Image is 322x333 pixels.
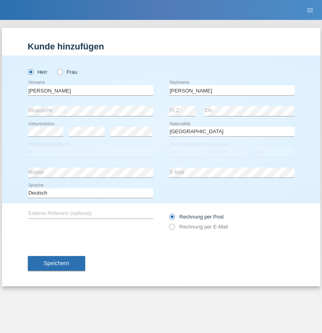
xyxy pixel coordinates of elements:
button: Speichern [28,256,85,271]
i: menu [306,6,314,14]
h1: Kunde hinzufügen [28,41,295,51]
a: menu [302,8,318,12]
input: Herr [28,69,33,74]
label: Frau [57,69,77,75]
input: Frau [57,69,62,74]
label: Rechnung per E-Mail [169,224,228,230]
label: Herr [28,69,48,75]
input: Rechnung per E-Mail [169,224,174,234]
span: Speichern [44,260,69,266]
label: Rechnung per Post [169,214,224,220]
input: Rechnung per Post [169,214,174,224]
